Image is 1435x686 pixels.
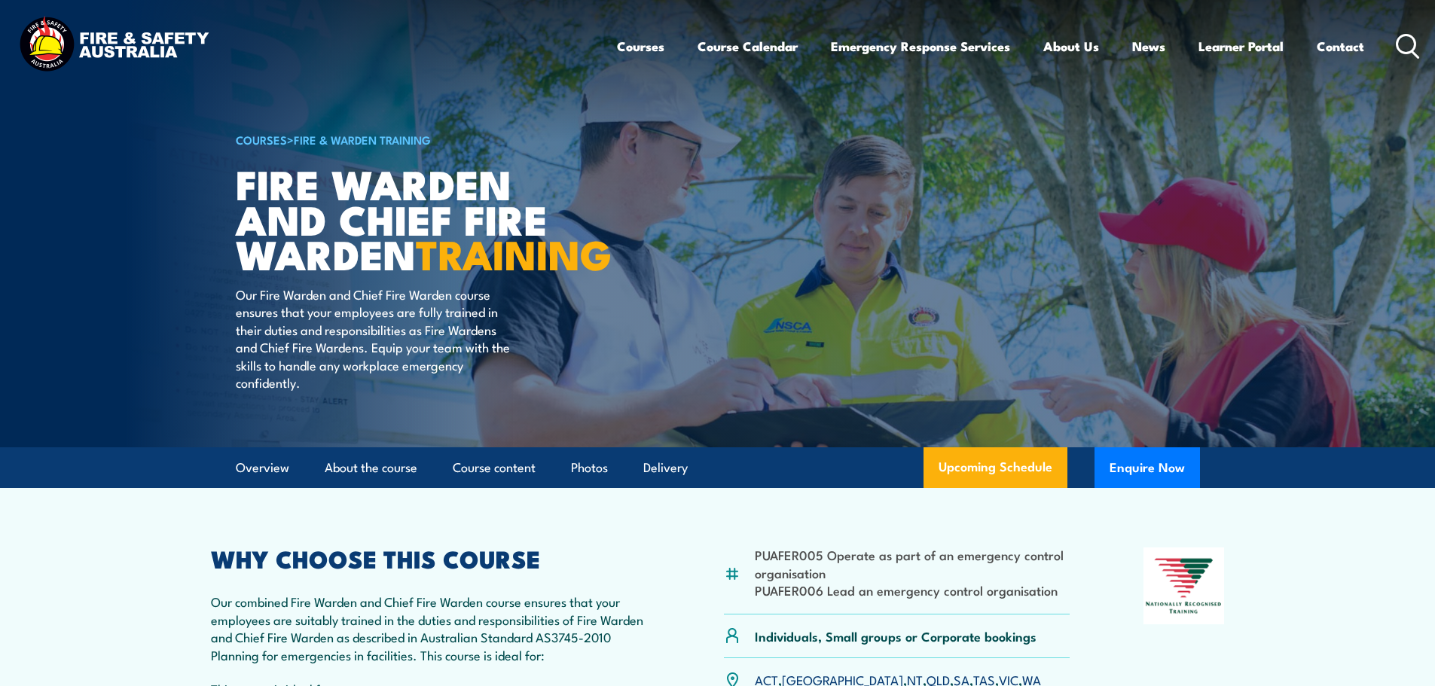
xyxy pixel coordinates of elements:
a: Course Calendar [698,26,798,66]
p: Our Fire Warden and Chief Fire Warden course ensures that your employees are fully trained in the... [236,285,511,391]
h6: > [236,130,608,148]
p: Our combined Fire Warden and Chief Fire Warden course ensures that your employees are suitably tr... [211,593,651,663]
a: Course content [453,448,536,488]
h1: Fire Warden and Chief Fire Warden [236,166,608,271]
a: Courses [617,26,664,66]
a: Delivery [643,448,688,488]
p: Individuals, Small groups or Corporate bookings [755,627,1037,645]
a: Photos [571,448,608,488]
strong: TRAINING [416,221,612,284]
a: About Us [1043,26,1099,66]
li: PUAFER006 Lead an emergency control organisation [755,581,1070,599]
img: Nationally Recognised Training logo. [1143,547,1225,624]
h2: WHY CHOOSE THIS COURSE [211,547,651,569]
a: Emergency Response Services [831,26,1010,66]
a: Overview [236,448,289,488]
a: Upcoming Schedule [924,447,1067,488]
a: Contact [1317,26,1364,66]
a: Fire & Warden Training [294,131,431,148]
a: COURSES [236,131,287,148]
a: Learner Portal [1198,26,1284,66]
button: Enquire Now [1095,447,1200,488]
a: News [1132,26,1165,66]
a: About the course [325,448,417,488]
li: PUAFER005 Operate as part of an emergency control organisation [755,546,1070,581]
